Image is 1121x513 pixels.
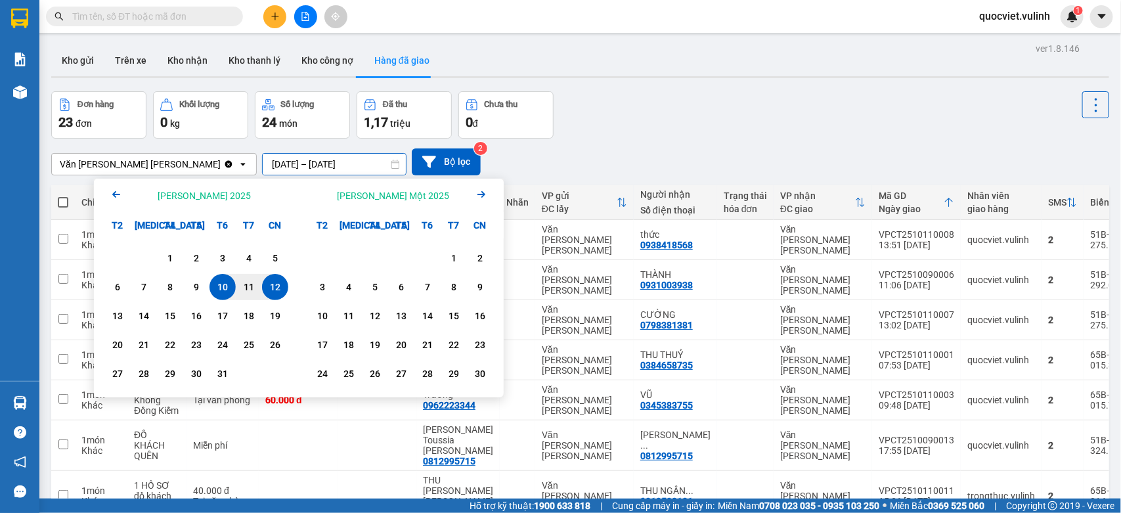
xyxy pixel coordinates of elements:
[135,366,153,382] div: 28
[104,361,131,387] div: Choose Thứ Hai, tháng 10 27 2025. It's available.
[640,440,648,451] span: ...
[81,435,121,445] div: 1 món
[1048,440,1077,451] div: 2
[967,440,1035,451] div: quocviet.vulinh
[967,315,1035,325] div: quocviet.vulinh
[1048,355,1077,365] div: 2
[467,212,493,238] div: CN
[414,274,441,300] div: Choose Thứ Sáu, tháng 11 7 2025. It's available.
[340,279,358,295] div: 4
[161,366,179,382] div: 29
[640,360,693,370] div: 0384658735
[291,45,364,76] button: Kho công nợ
[392,366,410,382] div: 27
[81,240,121,250] div: Khác
[266,279,284,295] div: 12
[131,212,157,238] div: [MEDICAL_DATA]
[209,303,236,329] div: Choose Thứ Sáu, tháng 10 17 2025. It's available.
[542,190,617,201] div: VP gửi
[81,360,121,370] div: Khác
[108,187,124,204] button: Previous month.
[213,366,232,382] div: 31
[879,269,954,280] div: VPCT2510090006
[193,395,252,405] div: Tại văn phòng
[366,279,384,295] div: 5
[157,45,218,76] button: Kho nhận
[542,344,627,376] div: Văn [PERSON_NAME] [PERSON_NAME]
[13,396,27,410] img: warehouse-icon
[213,279,232,295] div: 10
[271,12,280,21] span: plus
[108,187,124,202] svg: Arrow Left
[1076,6,1080,15] span: 1
[263,5,286,28] button: plus
[193,440,252,451] div: Miễn phí
[55,12,64,21] span: search
[222,158,223,171] input: Selected Văn phòng Cao Thắng.
[364,45,440,76] button: Hàng đã giao
[313,308,332,324] div: 10
[81,349,121,360] div: 1 món
[336,274,362,300] div: Choose Thứ Ba, tháng 11 4 2025. It's available.
[418,337,437,353] div: 21
[774,185,872,220] th: Toggle SortBy
[392,308,410,324] div: 13
[780,384,866,416] div: Văn [PERSON_NAME] [PERSON_NAME]
[485,100,518,109] div: Chưa thu
[81,229,121,240] div: 1 món
[187,337,206,353] div: 23
[213,250,232,266] div: 3
[441,332,467,358] div: Choose Thứ Bảy, tháng 11 22 2025. It's available.
[157,361,183,387] div: Choose Thứ Tư, tháng 10 29 2025. It's available.
[183,332,209,358] div: Choose Thứ Năm, tháng 10 23 2025. It's available.
[1036,41,1080,56] div: ver 1.8.146
[640,451,693,461] div: 0812995715
[104,332,131,358] div: Choose Thứ Hai, tháng 10 20 2025. It's available.
[879,204,944,214] div: Ngày giao
[58,114,73,130] span: 23
[131,332,157,358] div: Choose Thứ Ba, tháng 10 21 2025. It's available.
[640,320,693,330] div: 0798381381
[255,91,350,139] button: Số lượng24món
[640,485,711,496] div: THU NGÂN VŨ LINH
[362,212,388,238] div: T4
[418,308,437,324] div: 14
[780,344,866,376] div: Văn [PERSON_NAME] [PERSON_NAME]
[135,337,153,353] div: 21
[183,274,209,300] div: Choose Thứ Năm, tháng 10 9 2025. It's available.
[108,366,127,382] div: 27
[471,337,489,353] div: 23
[108,279,127,295] div: 6
[240,337,258,353] div: 25
[294,5,317,28] button: file-add
[418,366,437,382] div: 28
[135,308,153,324] div: 14
[362,274,388,300] div: Choose Thứ Tư, tháng 11 5 2025. It's available.
[640,430,711,451] div: Shlomo Toussia Cohen
[313,366,332,382] div: 24
[364,114,388,130] span: 1,17
[388,332,414,358] div: Choose Thứ Năm, tháng 11 20 2025. It's available.
[160,114,167,130] span: 0
[262,114,276,130] span: 24
[879,229,954,240] div: VPCT2510110008
[640,229,711,240] div: thức
[336,212,362,238] div: [MEDICAL_DATA]
[1048,197,1066,208] div: SMS
[467,361,493,387] div: Choose Chủ Nhật, tháng 11 30 2025. It's available.
[366,366,384,382] div: 26
[266,337,284,353] div: 26
[324,5,347,28] button: aim
[183,245,209,271] div: Choose Thứ Năm, tháng 10 2 2025. It's available.
[542,264,627,296] div: Văn [PERSON_NAME] [PERSON_NAME]
[445,337,463,353] div: 22
[81,390,121,400] div: 1 món
[640,240,693,250] div: 0938418568
[445,366,463,382] div: 29
[780,190,855,201] div: VP nhận
[135,279,153,295] div: 7
[1048,275,1077,285] div: 2
[157,245,183,271] div: Choose Thứ Tư, tháng 10 1 2025. It's available.
[366,337,384,353] div: 19
[967,275,1035,285] div: quocviet.vulinh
